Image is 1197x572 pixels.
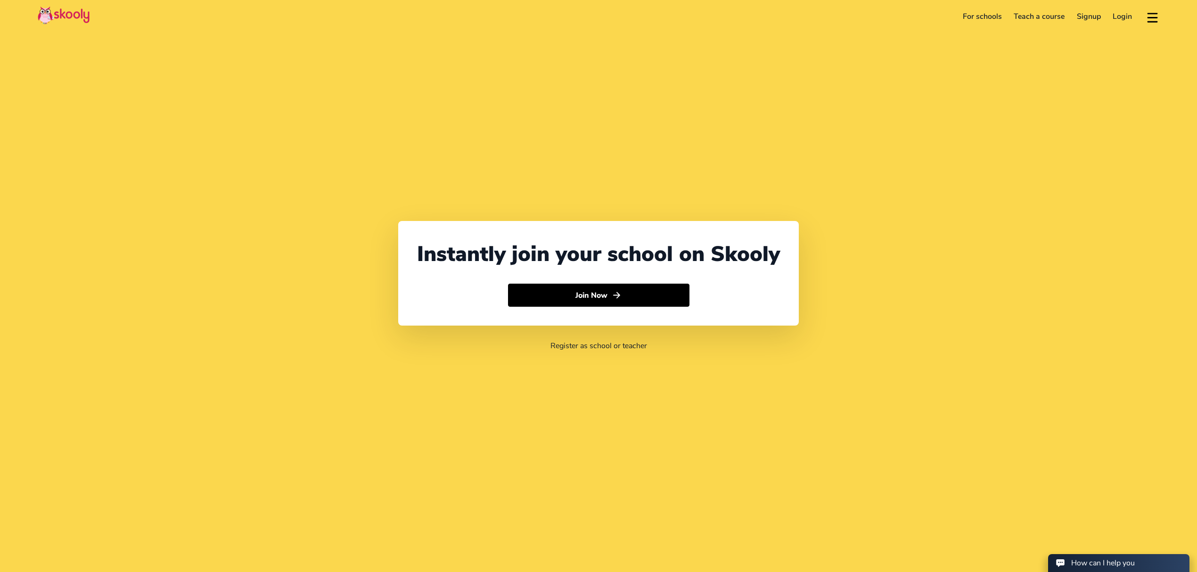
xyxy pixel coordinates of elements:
a: Teach a course [1008,9,1071,24]
div: Instantly join your school on Skooly [417,240,780,269]
img: Skooly [38,6,90,25]
button: Join Nowarrow forward outline [508,284,689,307]
a: For schools [957,9,1008,24]
ion-icon: arrow forward outline [612,290,622,300]
button: menu outline [1146,9,1159,25]
a: Signup [1071,9,1107,24]
a: Login [1107,9,1139,24]
a: Register as school or teacher [550,341,647,351]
